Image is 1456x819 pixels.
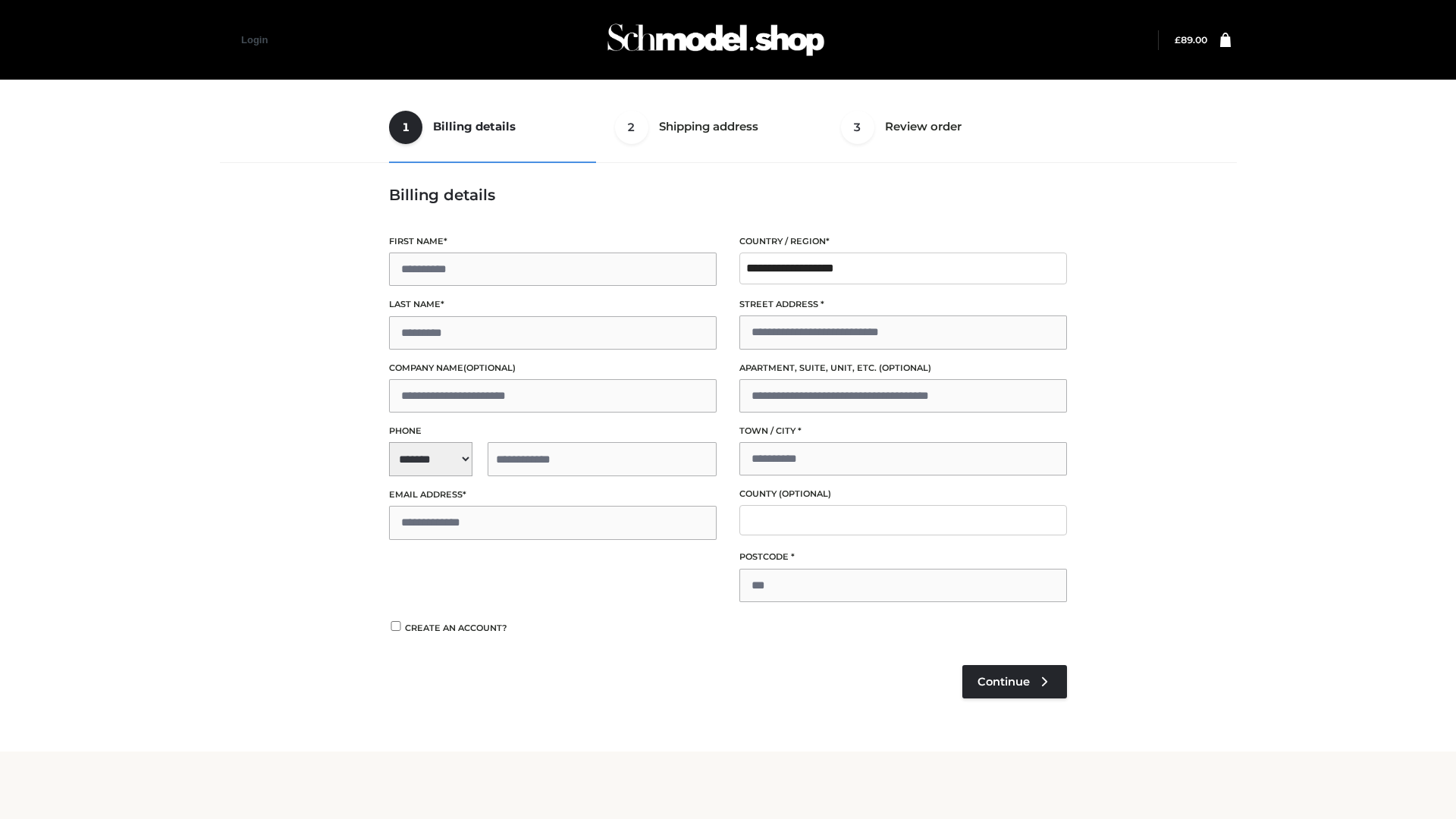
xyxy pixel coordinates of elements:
[405,623,507,633] span: Create an account?
[389,424,717,438] label: Phone
[602,10,830,70] img: Schmodel Admin 964
[1175,34,1207,45] a: £89.00
[1175,34,1181,45] span: £
[739,297,1067,312] label: Street address
[389,186,1067,204] h3: Billing details
[389,488,717,502] label: Email address
[962,665,1067,698] a: Continue
[389,361,717,375] label: Company name
[739,424,1067,438] label: Town / City
[739,234,1067,249] label: Country / Region
[779,488,831,499] span: (optional)
[739,361,1067,375] label: Apartment, suite, unit, etc.
[977,675,1030,689] span: Continue
[879,362,931,373] span: (optional)
[739,487,1067,501] label: County
[389,621,403,631] input: Create an account?
[1175,34,1207,45] bdi: 89.00
[389,234,717,249] label: First name
[389,297,717,312] label: Last name
[463,362,516,373] span: (optional)
[739,550,1067,564] label: Postcode
[241,34,268,45] a: Login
